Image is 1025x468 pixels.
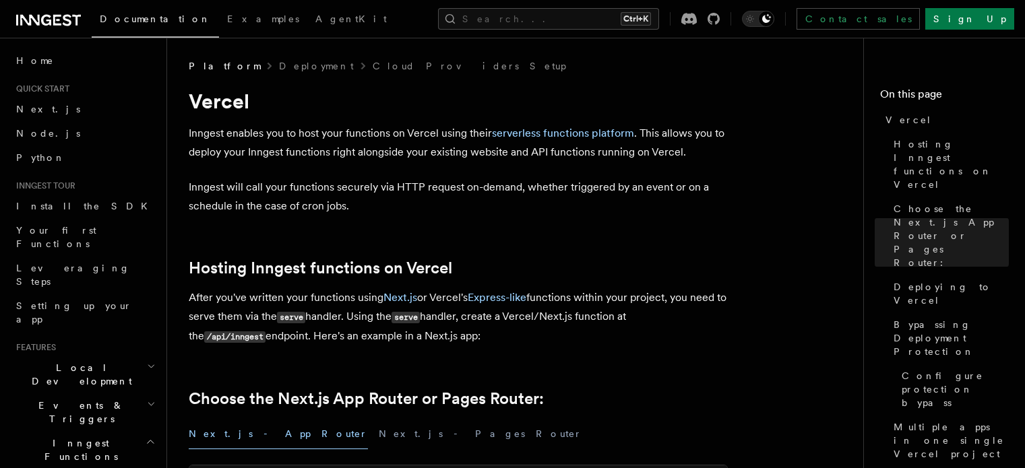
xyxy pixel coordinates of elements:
a: AgentKit [307,4,395,36]
a: Express-like [468,291,526,304]
span: Features [11,342,56,353]
span: Events & Triggers [11,399,147,426]
span: Bypassing Deployment Protection [894,318,1009,358]
code: serve [392,312,420,323]
a: Vercel [880,108,1009,132]
a: Sign Up [925,8,1014,30]
a: Next.js [383,291,417,304]
span: Multiple apps in one single Vercel project [894,420,1009,461]
button: Search...Ctrl+K [438,8,659,30]
a: Examples [219,4,307,36]
button: Events & Triggers [11,393,158,431]
a: Python [11,145,158,170]
code: serve [277,312,305,323]
a: Install the SDK [11,194,158,218]
a: Deployment [279,59,354,73]
span: Leveraging Steps [16,263,130,287]
span: Setting up your app [16,300,132,325]
a: Leveraging Steps [11,256,158,294]
a: Node.js [11,121,158,145]
p: Inngest will call your functions securely via HTTP request on-demand, whether triggered by an eve... [189,178,728,215]
span: Home [16,54,54,67]
span: Python [16,152,65,163]
a: Hosting Inngest functions on Vercel [189,259,452,277]
h1: Vercel [189,89,728,113]
button: Local Development [11,356,158,393]
span: Inngest tour [11,180,75,191]
button: Toggle dark mode [742,11,774,27]
a: Bypassing Deployment Protection [888,312,1009,364]
span: Inngest Functions [11,436,146,463]
a: Choose the Next.js App Router or Pages Router: [189,389,544,408]
p: After you've written your functions using or Vercel's functions within your project, you need to ... [189,288,728,346]
button: Next.js - App Router [189,419,368,449]
a: Choose the Next.js App Router or Pages Router: [888,197,1009,275]
a: serverless functions platform [492,127,634,139]
span: Local Development [11,361,147,388]
a: Contact sales [797,8,920,30]
span: Node.js [16,128,80,139]
a: Documentation [92,4,219,38]
span: Documentation [100,13,211,24]
span: Examples [227,13,299,24]
span: Next.js [16,104,80,114]
span: AgentKit [315,13,387,24]
button: Next.js - Pages Router [379,419,582,449]
a: Your first Functions [11,218,158,256]
span: Choose the Next.js App Router or Pages Router: [894,202,1009,269]
a: Deploying to Vercel [888,275,1009,312]
a: Home [11,48,158,73]
a: Next.js [11,97,158,121]
a: Cloud Providers Setup [373,59,566,73]
p: Inngest enables you to host your functions on Vercel using their . This allows you to deploy your... [189,124,728,162]
span: Vercel [886,113,932,127]
span: Install the SDK [16,201,156,211]
a: Setting up your app [11,294,158,331]
a: Configure protection bypass [896,364,1009,415]
kbd: Ctrl+K [621,12,651,26]
h4: On this page [880,86,1009,108]
span: Hosting Inngest functions on Vercel [894,137,1009,191]
span: Platform [189,59,260,73]
a: Hosting Inngest functions on Vercel [888,132,1009,197]
span: Deploying to Vercel [894,280,1009,307]
span: Your first Functions [16,225,96,249]
span: Quick start [11,83,69,94]
a: Multiple apps in one single Vercel project [888,415,1009,466]
span: Configure protection bypass [902,369,1009,409]
code: /api/inngest [204,331,266,343]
